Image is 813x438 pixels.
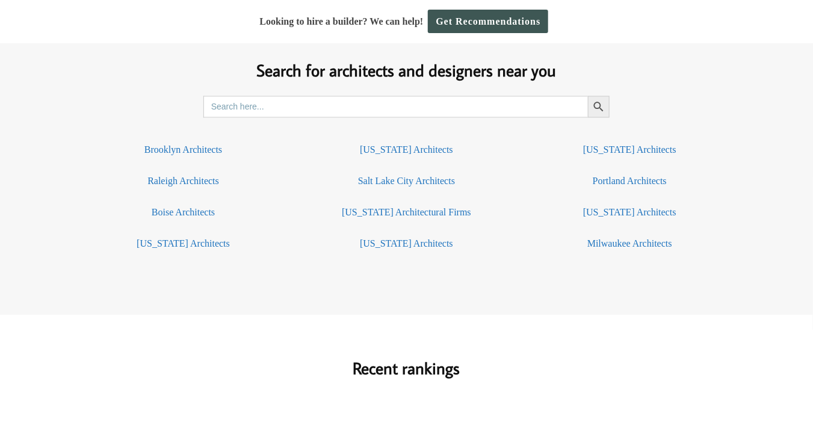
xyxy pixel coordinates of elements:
a: [US_STATE] Architectural Firms [342,207,471,217]
svg: Search [592,100,605,113]
a: Raleigh Architects [147,176,219,186]
a: [US_STATE] Architects [583,207,676,217]
a: Get Recommendations [428,10,548,33]
a: [US_STATE] Architects [360,144,453,155]
a: [US_STATE] Architects [137,238,230,248]
a: Boise Architects [152,207,215,217]
input: Search here... [203,96,589,117]
a: Portland Architects [593,176,667,186]
a: Milwaukee Architects [587,238,672,248]
a: Salt Lake City Architects [358,176,455,186]
a: Brooklyn Architects [144,144,222,155]
a: [US_STATE] Architects [583,144,676,155]
a: [US_STATE] Architects [360,238,453,248]
h2: Recent rankings [132,339,681,380]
